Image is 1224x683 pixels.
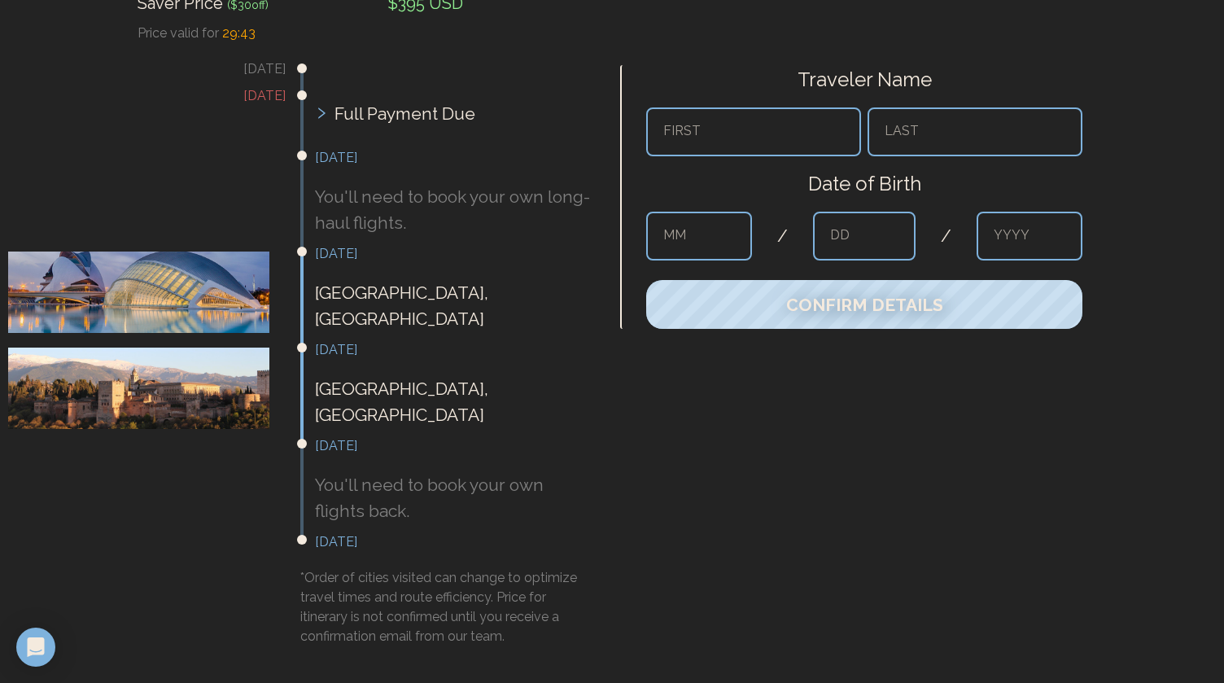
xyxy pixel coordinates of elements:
[315,244,592,264] h3: [DATE]
[138,25,219,41] span: Price valid for
[8,59,286,79] h3: [DATE]
[646,280,1082,329] button: Confirm Details
[315,184,592,235] p: You'll need to book your own long-haul flights.
[315,472,592,523] p: You'll need to book your own flights back.
[315,532,592,552] h3: [DATE]
[928,223,964,249] div: /
[315,340,592,360] h3: [DATE]
[334,101,475,127] span: Full Payment Due
[222,25,256,41] span: 29 : 43
[764,223,801,249] div: /
[315,376,592,427] p: [GEOGRAPHIC_DATA] , [GEOGRAPHIC_DATA]
[315,280,592,331] p: [GEOGRAPHIC_DATA] , [GEOGRAPHIC_DATA]
[8,86,286,106] h3: [DATE]
[8,348,286,429] img: Granada
[16,628,55,667] div: Open Intercom Messenger
[646,65,1082,94] h2: Traveler Name
[315,148,592,168] h3: [DATE]
[315,436,592,456] h3: [DATE]
[8,252,286,333] img: Valencia
[786,295,943,315] span: Confirm Details
[646,169,1082,199] h2: Date of Birth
